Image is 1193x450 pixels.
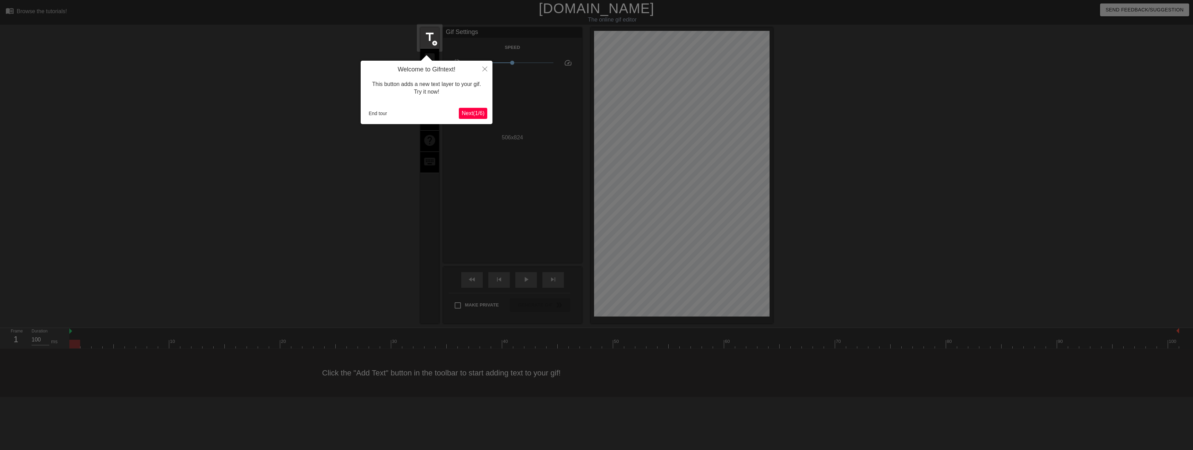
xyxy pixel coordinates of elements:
button: End tour [366,108,390,119]
h4: Welcome to Gifntext! [366,66,487,73]
span: Next ( 1 / 6 ) [462,110,484,116]
button: Close [477,61,492,77]
div: This button adds a new text layer to your gif. Try it now! [366,73,487,103]
button: Next [459,108,487,119]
